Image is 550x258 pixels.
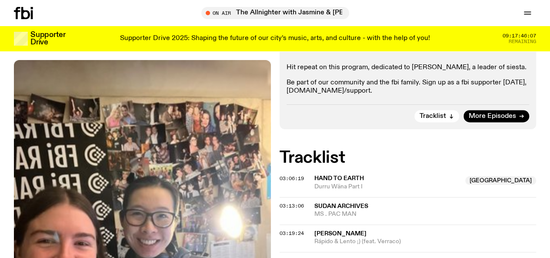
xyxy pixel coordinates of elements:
[414,110,459,122] button: Tracklist
[314,203,368,209] span: Sudan Archives
[287,79,530,95] p: Be part of our community and the fbi family. Sign up as a fbi supporter [DATE], .
[314,231,367,237] span: [PERSON_NAME]
[469,113,516,120] span: More Episodes
[509,39,536,44] span: Remaining
[463,110,529,122] a: More Episodes
[420,113,446,120] span: Tracklist
[280,230,304,237] span: 03:19:24
[314,183,460,191] span: Durru Wäna Part I
[120,35,430,43] p: Supporter Drive 2025: Shaping the future of our city’s music, arts, and culture - with the help o...
[30,31,65,46] h3: Supporter Drive
[280,175,304,182] span: 03:06:19
[201,7,349,19] button: On AirThe Allnighter with Jasmine & [PERSON_NAME]
[287,87,370,94] a: [DOMAIN_NAME]/support
[314,238,537,246] span: Rápido & Lento ;) (feat. Verraco)
[280,150,537,166] h2: Tracklist
[287,64,530,72] p: Hit repeat on this program, dedicated to [PERSON_NAME], a leader of siesta.
[280,202,304,209] span: 03:13:06
[314,210,537,218] span: MS . PAC MAN
[314,175,364,181] span: Hand to Earth
[465,176,536,185] span: [GEOGRAPHIC_DATA]
[503,34,536,38] span: 09:17:46:07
